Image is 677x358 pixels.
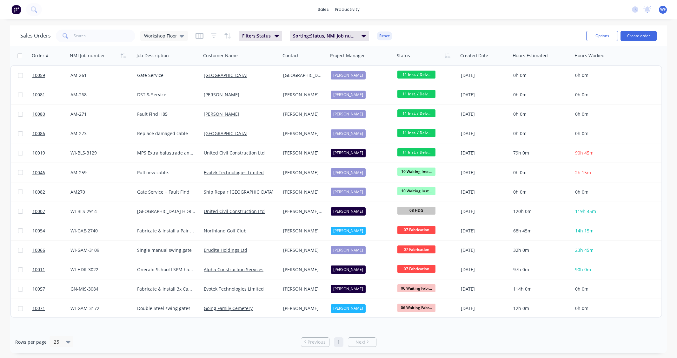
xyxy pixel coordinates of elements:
[283,286,323,292] div: [PERSON_NAME]
[204,208,265,214] a: United Civil Construction Ltd
[397,187,435,195] span: 10 Waiting Inst...
[15,339,47,345] span: Rows per page
[461,72,508,79] div: [DATE]
[137,130,196,137] div: Replace damaged cable
[397,52,410,59] div: Status
[204,169,264,176] a: Evotek Technologies Limited
[32,52,49,59] div: Order #
[315,5,332,14] div: sales
[575,150,594,156] span: 90h 45m
[575,92,588,98] span: 0h 0m
[70,266,129,273] div: WI-HDR-3022
[331,246,366,254] div: [PERSON_NAME]
[397,284,435,292] span: 06 Waiting Fabr...
[32,72,45,79] span: 10059
[137,111,196,117] div: Fault Find H85
[137,72,196,79] div: Gate Service
[331,227,366,235] div: [PERSON_NAME]
[575,189,588,195] span: 0h 0m
[331,91,366,99] div: [PERSON_NAME]
[204,111,239,117] a: [PERSON_NAME]
[513,130,567,137] div: 0h 0m
[513,111,567,117] div: 0h 0m
[461,189,508,195] div: [DATE]
[461,286,508,292] div: [DATE]
[461,150,508,156] div: [DATE]
[355,339,365,345] span: Next
[32,111,45,117] span: 10080
[461,92,508,98] div: [DATE]
[32,105,70,124] a: 10080
[513,305,567,312] div: 12h 0m
[513,266,567,273] div: 97h 0m
[460,52,488,59] div: Created Date
[70,305,129,312] div: WI-GAM-3172
[32,130,45,137] span: 10086
[331,168,366,176] div: [PERSON_NAME]
[397,168,435,176] span: 10 Waiting Inst...
[331,110,366,118] div: [PERSON_NAME]
[283,189,323,195] div: [PERSON_NAME]
[283,111,323,117] div: [PERSON_NAME]
[32,85,70,104] a: 10081
[283,72,323,79] div: [GEOGRAPHIC_DATA]
[204,286,264,292] a: Evotek Technologies Limited
[137,150,196,156] div: MPS Extra balustrade and gates
[204,266,263,272] a: Alpha Construction Services
[242,33,271,39] span: Filters: Status
[137,189,196,195] div: Gate Service + Fault Find
[204,189,274,195] a: Ship Repair [GEOGRAPHIC_DATA]
[331,304,366,313] div: [PERSON_NAME]
[513,286,567,292] div: 114h 0m
[513,92,567,98] div: 0h 0m
[621,31,657,41] button: Create order
[575,111,588,117] span: 0h 0m
[461,208,508,215] div: [DATE]
[397,245,435,253] span: 07 Fabrication
[11,5,21,14] img: Factory
[137,169,196,176] div: Pull new cable.
[32,279,70,299] a: 10057
[331,129,366,138] div: [PERSON_NAME]
[575,305,588,311] span: 0h 0m
[293,33,358,39] span: Sorting: Status, NMI Job number
[397,265,435,273] span: 07 Fabrication
[70,189,129,195] div: AM270
[348,339,376,345] a: Next page
[70,247,129,253] div: WI-GAM-3109
[308,339,326,345] span: Previous
[32,299,70,318] a: 10071
[70,228,129,234] div: WI-GAE-2740
[283,208,323,215] div: [PERSON_NAME] van der [PERSON_NAME]
[203,52,238,59] div: Customer Name
[32,182,70,202] a: 10082
[32,143,70,162] a: 10019
[70,150,129,156] div: WI-BLS-3129
[397,226,435,234] span: 07 Fabrication
[331,285,366,293] div: [PERSON_NAME]
[137,208,196,215] div: [GEOGRAPHIC_DATA] HDR and Supports
[397,304,435,312] span: 06 Waiting Fabr...
[397,129,435,137] span: 11 Inst. / Delv...
[32,189,45,195] span: 10082
[461,266,508,273] div: [DATE]
[461,169,508,176] div: [DATE]
[70,92,129,98] div: AM-268
[32,305,45,312] span: 10071
[331,149,366,157] div: [PERSON_NAME]
[283,130,323,137] div: [PERSON_NAME]
[574,52,605,59] div: Hours Worked
[513,189,567,195] div: 0h 0m
[332,5,363,14] div: productivity
[513,150,567,156] div: 79h 0m
[204,130,248,136] a: [GEOGRAPHIC_DATA]
[32,66,70,85] a: 10059
[32,124,70,143] a: 10086
[137,247,196,253] div: Single manual swing gate
[298,337,379,347] ul: Pagination
[513,72,567,79] div: 0h 0m
[461,111,508,117] div: [DATE]
[32,92,45,98] span: 10081
[32,221,70,240] a: 10054
[32,202,70,221] a: 10007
